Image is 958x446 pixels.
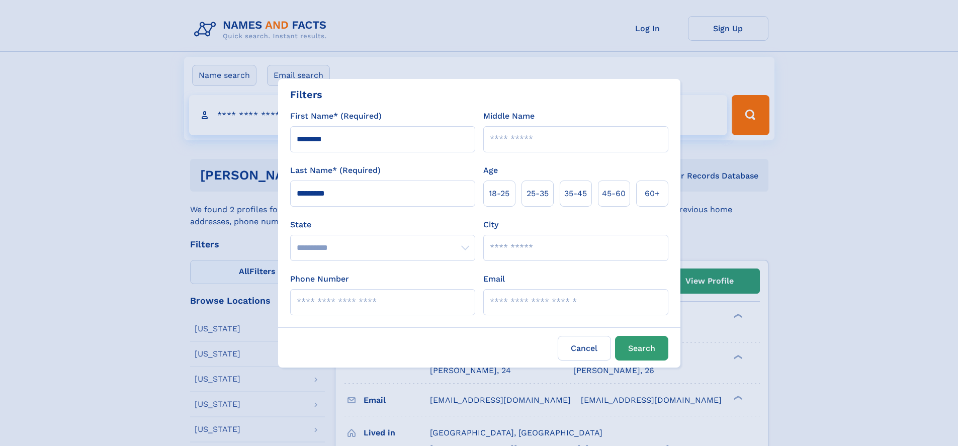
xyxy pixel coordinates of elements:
div: Filters [290,87,322,102]
span: 45‑60 [602,188,626,200]
label: First Name* (Required) [290,110,382,122]
button: Search [615,336,668,361]
label: Phone Number [290,273,349,285]
label: Age [483,164,498,176]
label: Cancel [558,336,611,361]
span: 25‑35 [527,188,549,200]
span: 60+ [645,188,660,200]
span: 35‑45 [564,188,587,200]
label: City [483,219,498,231]
label: Middle Name [483,110,535,122]
span: 18‑25 [489,188,509,200]
label: Last Name* (Required) [290,164,381,176]
label: State [290,219,475,231]
label: Email [483,273,505,285]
